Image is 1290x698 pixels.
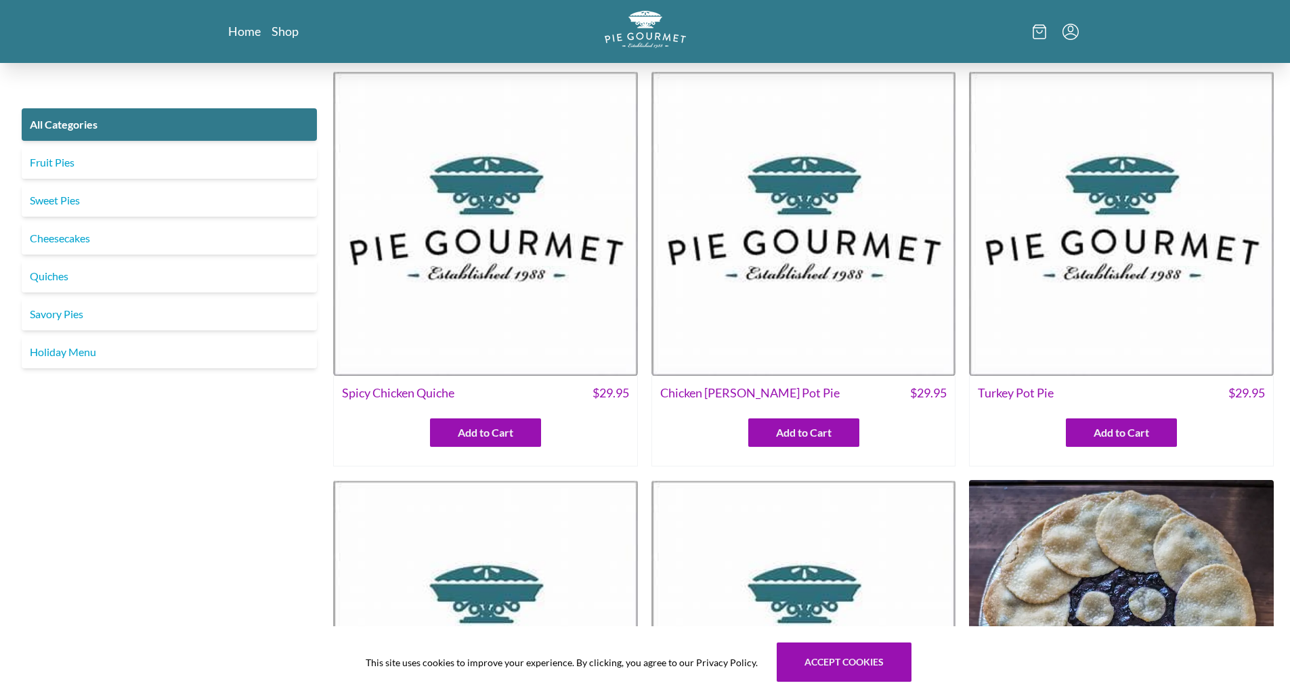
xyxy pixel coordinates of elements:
[660,384,840,402] span: Chicken [PERSON_NAME] Pot Pie
[430,418,541,447] button: Add to Cart
[776,424,832,441] span: Add to Cart
[22,222,317,255] a: Cheesecakes
[22,146,317,179] a: Fruit Pies
[1062,24,1079,40] button: Menu
[605,11,686,48] img: logo
[228,23,261,39] a: Home
[748,418,859,447] button: Add to Cart
[1228,384,1265,402] span: $ 29.95
[593,384,629,402] span: $ 29.95
[22,298,317,330] a: Savory Pies
[342,384,454,402] span: Spicy Chicken Quiche
[366,655,758,670] span: This site uses cookies to improve your experience. By clicking, you agree to our Privacy Policy.
[333,71,638,376] img: Spicy Chicken Quiche
[969,71,1274,376] img: Turkey Pot Pie
[272,23,299,39] a: Shop
[651,71,956,376] img: Chicken Curry Pot Pie
[458,424,513,441] span: Add to Cart
[22,260,317,292] a: Quiches
[22,108,317,141] a: All Categories
[22,336,317,368] a: Holiday Menu
[605,11,686,52] a: Logo
[1066,418,1177,447] button: Add to Cart
[777,642,911,682] button: Accept cookies
[910,384,947,402] span: $ 29.95
[22,184,317,217] a: Sweet Pies
[1094,424,1149,441] span: Add to Cart
[978,384,1054,402] span: Turkey Pot Pie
